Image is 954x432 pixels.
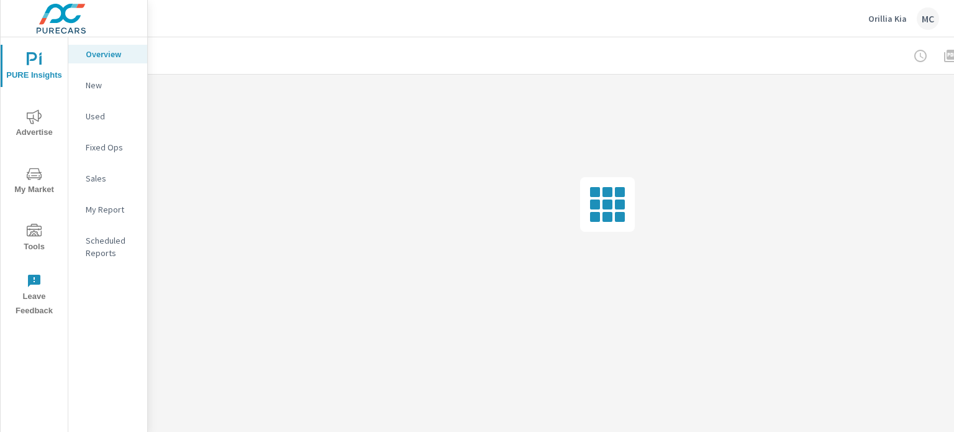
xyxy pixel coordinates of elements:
div: New [68,76,147,94]
div: Fixed Ops [68,138,147,157]
div: My Report [68,200,147,219]
p: Sales [86,172,137,185]
p: Fixed Ops [86,141,137,154]
p: Used [86,110,137,122]
p: New [86,79,137,91]
div: Used [68,107,147,126]
div: Overview [68,45,147,63]
span: PURE Insights [4,52,64,83]
div: MC [917,7,939,30]
span: Leave Feedback [4,273,64,318]
p: My Report [86,203,137,216]
p: Orillia Kia [868,13,907,24]
p: Scheduled Reports [86,234,137,259]
p: Overview [86,48,137,60]
div: Sales [68,169,147,188]
span: Tools [4,224,64,254]
div: nav menu [1,37,68,323]
span: Advertise [4,109,64,140]
span: My Market [4,167,64,197]
div: Scheduled Reports [68,231,147,262]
